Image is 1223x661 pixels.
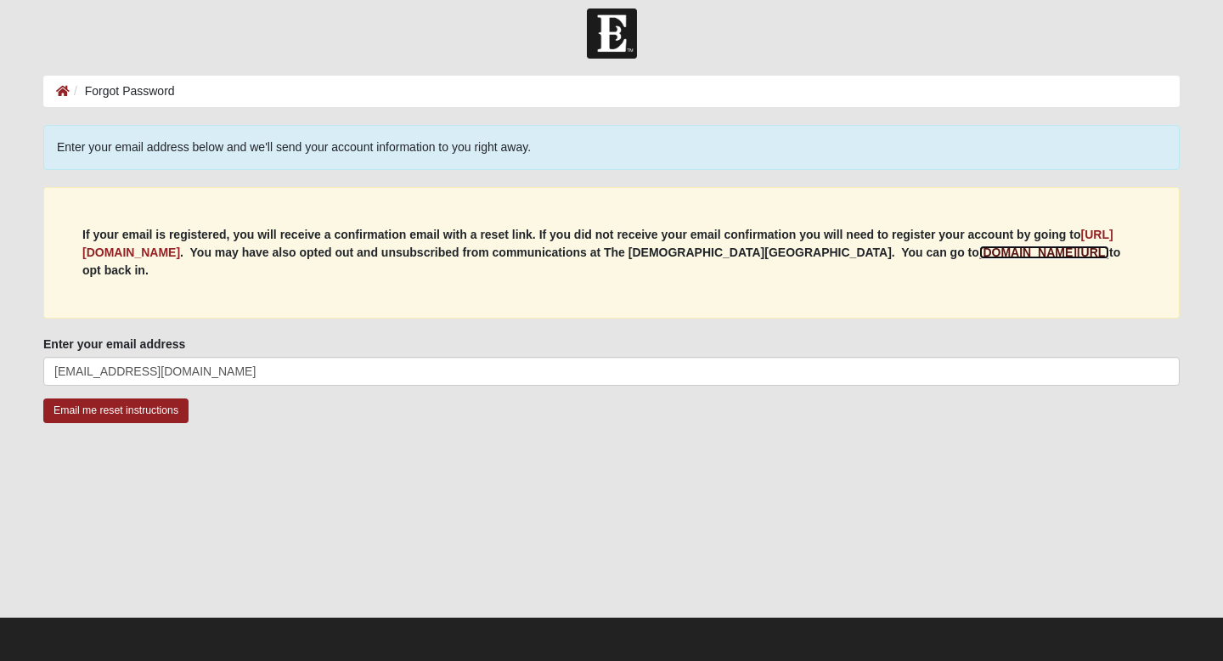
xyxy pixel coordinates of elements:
label: Enter your email address [43,336,185,353]
input: Email me reset instructions [43,398,189,423]
li: Forgot Password [70,82,175,100]
img: Church of Eleven22 Logo [587,8,637,59]
div: Enter your email address below and we'll send your account information to you right away. [43,125,1180,170]
p: If your email is registered, you will receive a confirmation email with a reset link. If you did ... [82,226,1141,280]
a: [DOMAIN_NAME][URL] [979,246,1109,259]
